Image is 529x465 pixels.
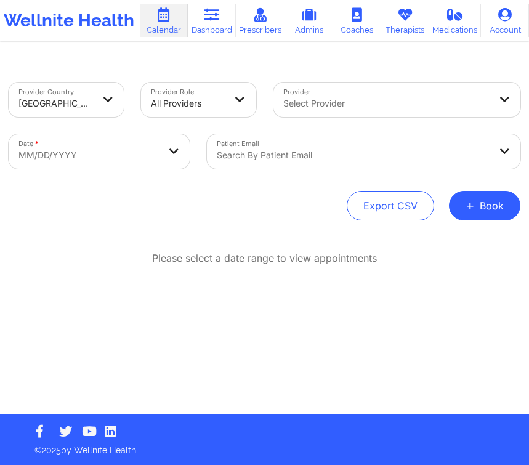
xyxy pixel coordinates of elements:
[333,4,381,37] a: Coaches
[188,4,236,37] a: Dashboard
[26,435,503,456] p: © 2025 by Wellnite Health
[347,191,434,220] button: Export CSV
[466,202,475,209] span: +
[449,191,520,220] button: +Book
[152,251,377,265] p: Please select a date range to view appointments
[236,4,285,37] a: Prescribers
[381,4,429,37] a: Therapists
[481,4,529,37] a: Account
[285,4,333,37] a: Admins
[18,90,93,117] div: [GEOGRAPHIC_DATA]
[429,4,481,37] a: Medications
[140,4,188,37] a: Calendar
[151,90,225,117] div: All Providers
